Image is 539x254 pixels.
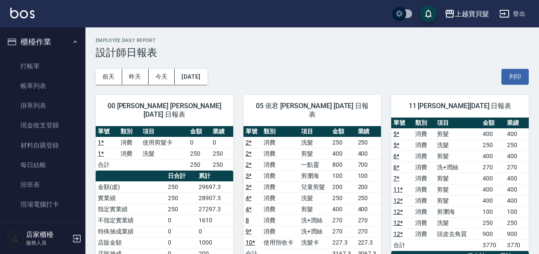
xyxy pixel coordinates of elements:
td: 洗髮卡 [299,237,330,248]
td: 合計 [391,239,413,251]
button: save [420,5,437,22]
span: 05 依君 [PERSON_NAME] [DATE] 日報表 [254,102,371,119]
td: 消費 [413,151,435,162]
a: 現金收支登錄 [3,115,82,135]
button: [DATE] [175,69,207,85]
button: 前天 [96,69,122,85]
td: 剪髮 [435,173,480,184]
td: 消費 [413,173,435,184]
a: 8 [246,217,249,224]
td: 900 [480,228,504,239]
td: 洗髮 [141,148,188,159]
td: 一點靈 [299,159,330,170]
td: 消費 [413,139,435,151]
td: 消費 [261,148,299,159]
td: 0 [166,215,196,226]
td: 400 [356,148,381,159]
th: 金額 [188,126,211,137]
td: 指定實業績 [96,204,166,215]
h3: 設計師日報表 [96,47,529,59]
td: 27297.3 [196,204,233,215]
th: 項目 [299,126,330,137]
td: 29697.3 [196,181,233,192]
td: 250 [330,137,355,148]
td: 250 [330,192,355,204]
td: 200 [330,181,355,192]
td: 250 [505,139,529,151]
td: 消費 [413,162,435,173]
td: 400 [505,173,529,184]
td: 250 [188,148,211,159]
th: 業績 [505,118,529,129]
td: 剪髮 [435,128,480,139]
td: 400 [480,173,504,184]
td: 頭皮去角質 [435,228,480,239]
td: 消費 [261,204,299,215]
th: 類別 [118,126,141,137]
th: 日合計 [166,171,196,182]
td: 剪髮 [299,204,330,215]
td: 100 [505,206,529,217]
td: 3770 [505,239,529,251]
td: 400 [480,128,504,139]
td: 金額(虛) [96,181,166,192]
td: 消費 [413,128,435,139]
h5: 店家櫃檯 [26,230,70,239]
td: 200 [356,181,381,192]
button: 櫃檯作業 [3,31,82,53]
td: 消費 [413,184,435,195]
td: 0 [166,237,196,248]
td: 400 [356,204,381,215]
td: 270 [356,226,381,237]
td: 400 [505,151,529,162]
td: 270 [330,226,355,237]
td: 洗髮 [435,139,480,151]
td: 400 [505,128,529,139]
td: 100 [356,170,381,181]
td: 消費 [261,137,299,148]
td: 洗髮 [435,217,480,228]
td: 0 [211,137,233,148]
td: 1000 [196,237,233,248]
td: 3770 [480,239,504,251]
img: Person [7,230,24,247]
td: 兒童剪髮 [299,181,330,192]
td: 洗髮 [299,192,330,204]
td: 250 [480,139,504,151]
td: 0 [188,137,211,148]
td: 消費 [413,217,435,228]
h2: Employee Daily Report [96,38,529,43]
td: 消費 [118,148,141,159]
th: 業績 [211,126,233,137]
td: 250 [166,192,196,204]
td: 剪髮 [435,184,480,195]
button: 列印 [501,69,529,85]
td: 剪髮 [435,195,480,206]
td: 0 [166,226,196,237]
button: 今天 [149,69,175,85]
a: 打帳單 [3,56,82,76]
td: 不指定實業績 [96,215,166,226]
td: 250 [166,204,196,215]
td: 270 [480,162,504,173]
td: 剪瀏海 [299,170,330,181]
td: 消費 [261,215,299,226]
td: 消費 [413,195,435,206]
th: 單號 [391,118,413,129]
td: 227.3 [356,237,381,248]
td: 剪髮 [435,151,480,162]
td: 250 [211,159,233,170]
div: 上越寶貝髮 [455,9,489,19]
td: 250 [505,217,529,228]
a: 排班表 [3,175,82,195]
a: 帳單列表 [3,76,82,96]
table: a dense table [96,126,233,171]
td: 250 [356,137,381,148]
td: 1610 [196,215,233,226]
td: 洗髮 [299,137,330,148]
th: 業績 [356,126,381,137]
td: 消費 [261,181,299,192]
td: 實業績 [96,192,166,204]
td: 洗+潤絲 [435,162,480,173]
td: 0 [196,226,233,237]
